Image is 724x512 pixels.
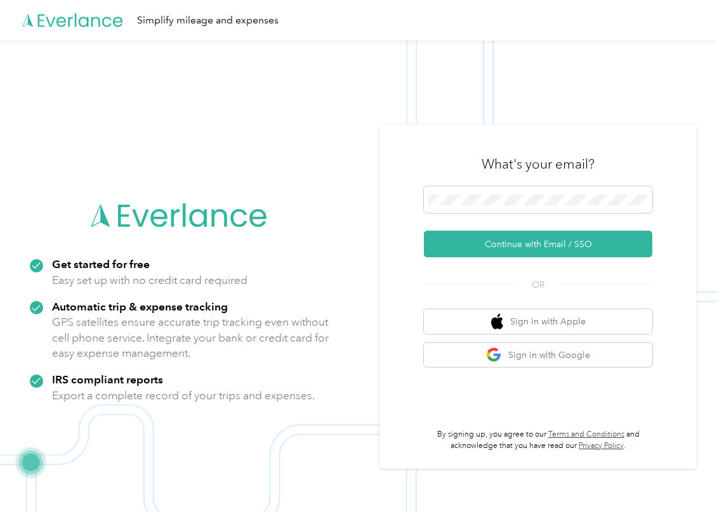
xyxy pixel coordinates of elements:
button: Continue with Email / SSO [424,231,652,257]
p: Export a complete record of your trips and expenses. [52,388,315,404]
strong: Automatic trip & expense tracking [52,300,228,313]
div: Simplify mileage and expenses [137,13,279,29]
span: OR [516,278,560,291]
img: apple logo [491,314,504,330]
a: Terms and Conditions [548,430,624,439]
button: google logoSign in with Google [424,343,652,368]
p: Easy set up with no credit card required [52,272,247,288]
strong: IRS compliant reports [52,373,163,386]
img: google logo [486,347,502,363]
button: apple logoSign in with Apple [424,309,652,334]
h3: What's your email? [482,155,595,173]
a: Privacy Policy [579,441,624,451]
p: GPS satellites ensure accurate trip tracking even without cell phone service. Integrate your bank... [52,314,329,361]
iframe: Everlance-gr Chat Button Frame [653,441,724,512]
strong: Get started for free [52,257,150,271]
p: By signing up, you agree to our and acknowledge that you have read our . [424,429,652,451]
